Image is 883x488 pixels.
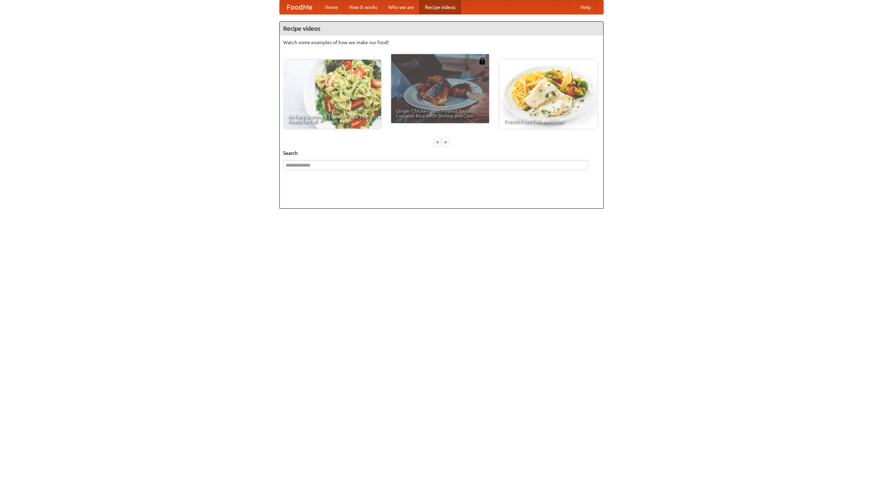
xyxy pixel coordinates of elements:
[288,114,376,124] span: An Easy, Summery Tomato Pasta That's Ready for Fall
[479,58,486,64] img: 483408.png
[283,39,600,46] p: Watch some examples of how we make our food!
[280,0,319,14] a: FoodMe
[283,150,600,157] h5: Search
[383,0,419,14] a: Who we are
[419,0,461,14] a: Recipe videos
[575,0,596,14] a: Help
[344,0,383,14] a: How it works
[499,60,597,129] a: French Fries Fish and Chips
[443,138,449,146] div: »
[504,119,593,124] span: French Fries Fish and Chips
[434,138,440,146] div: «
[319,0,344,14] a: Home
[280,22,603,36] h4: Recipe videos
[283,60,381,129] a: An Easy, Summery Tomato Pasta That's Ready for Fall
